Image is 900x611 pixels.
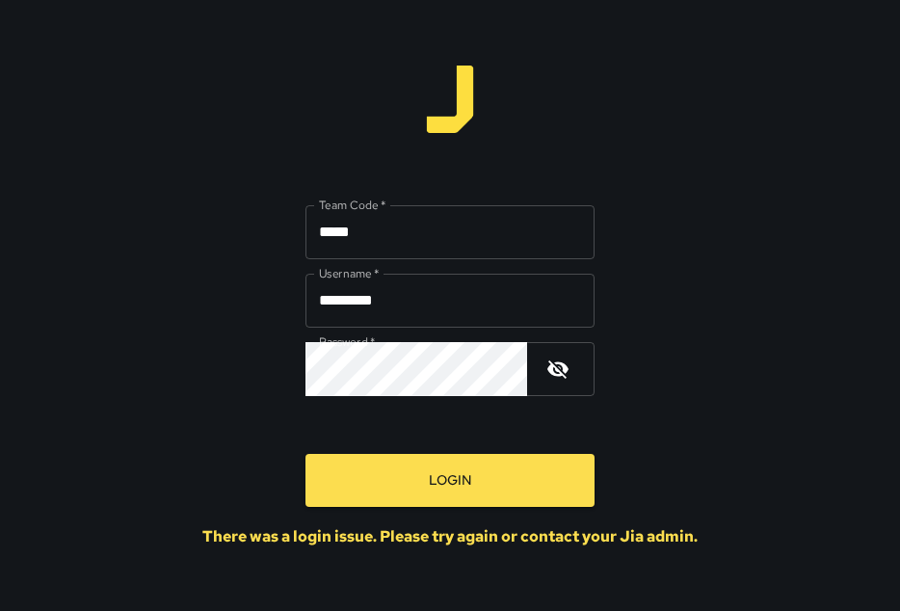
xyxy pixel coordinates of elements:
[319,265,379,281] label: Username
[305,454,595,507] button: Login
[319,333,375,350] label: Password
[202,526,698,546] div: There was a login issue. Please try again or contact your Jia admin.
[319,197,385,213] label: Team Code
[416,66,484,133] img: logo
